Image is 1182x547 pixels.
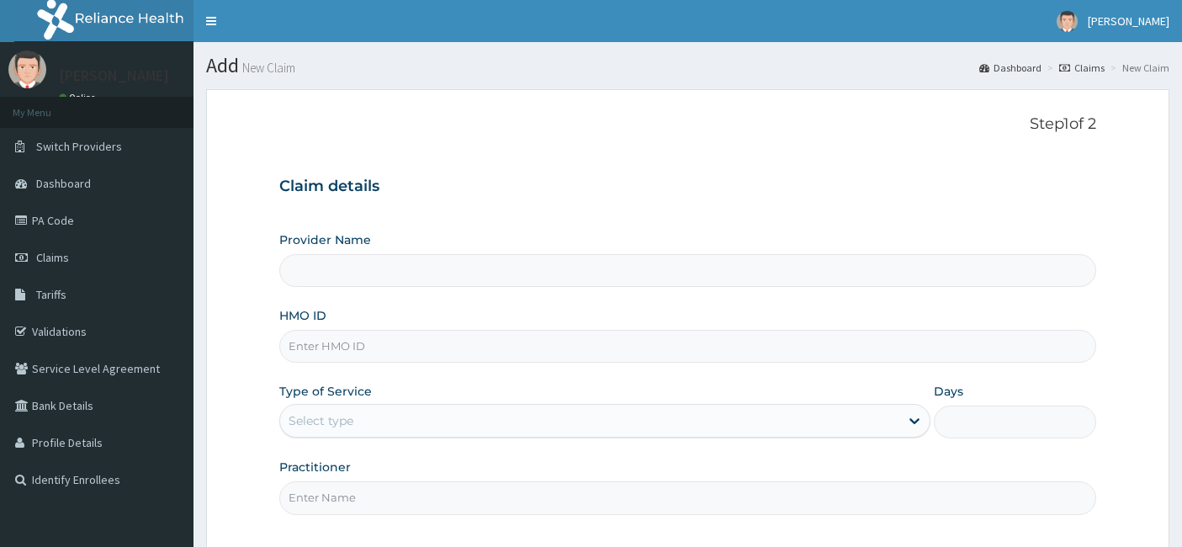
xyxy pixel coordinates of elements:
[1059,61,1105,75] a: Claims
[979,61,1042,75] a: Dashboard
[289,412,353,429] div: Select type
[36,287,66,302] span: Tariffs
[279,178,1097,196] h3: Claim details
[59,92,99,104] a: Online
[279,307,326,324] label: HMO ID
[8,50,46,88] img: User Image
[279,115,1097,134] p: Step 1 of 2
[206,55,1169,77] h1: Add
[36,139,122,154] span: Switch Providers
[279,383,372,400] label: Type of Service
[1088,13,1169,29] span: [PERSON_NAME]
[279,481,1097,514] input: Enter Name
[59,68,169,83] p: [PERSON_NAME]
[279,231,371,248] label: Provider Name
[36,250,69,265] span: Claims
[1057,11,1078,32] img: User Image
[239,61,295,74] small: New Claim
[36,176,91,191] span: Dashboard
[934,383,963,400] label: Days
[279,330,1097,363] input: Enter HMO ID
[1106,61,1169,75] li: New Claim
[279,459,351,475] label: Practitioner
